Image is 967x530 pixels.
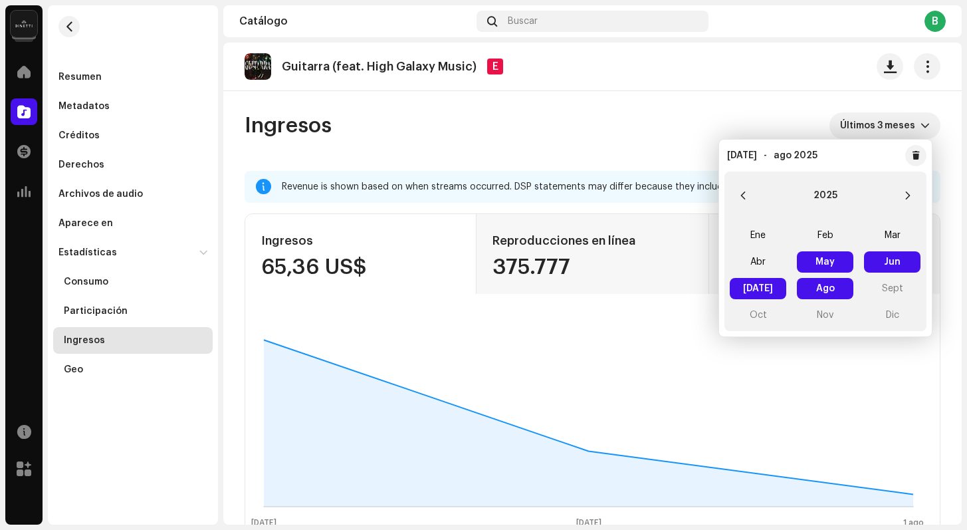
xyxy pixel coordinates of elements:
div: Estadísticas [58,247,117,258]
span: Jun [864,251,920,273]
re-m-nav-item: Derechos [53,152,213,178]
span: May [797,251,853,273]
div: Revenue is shown based on when streams occurred. DSP statements may differ because they include s... [282,179,930,195]
div: Créditos [58,130,100,141]
span: Mar [864,225,920,246]
text: [DATE] [576,519,601,527]
re-m-nav-item: Créditos [53,122,213,149]
div: Choose Date [724,172,926,331]
span: [DATE] [730,278,786,299]
span: [DATE] [727,151,757,160]
div: Participación [64,306,128,317]
span: Últimos 3 meses [840,112,920,139]
re-m-nav-item: Aparece en [53,210,213,237]
img: 2933dce0-3162-4fb1-a2eb-ee615ec0f41e [245,53,271,80]
div: Consumo [64,277,108,287]
div: 375.777 [492,257,692,278]
span: Abr [730,251,786,273]
img: 02a7c2d3-3c89-4098-b12f-2ff2945c95ee [11,11,37,37]
re-m-nav-item: Consumo [53,269,213,295]
text: 1 ago [903,519,924,527]
div: Ingresos [261,230,460,251]
div: dropdown trigger [920,112,930,139]
div: Metadatos [58,101,110,112]
span: Buscar [508,16,538,27]
div: B [924,11,946,32]
span: - [764,151,767,160]
div: Geo [64,364,83,375]
re-m-nav-item: Participación [53,298,213,325]
text: [DATE] [251,519,276,527]
span: ago 2025 [774,151,817,160]
button: Choose Year [813,185,837,206]
div: Catálogo [239,16,471,27]
re-m-nav-item: Ingresos [53,327,213,354]
re-m-nav-item: Resumen [53,64,213,90]
span: Ingresos [245,112,332,139]
button: Previous Year [730,182,756,209]
div: Aparece en [58,218,113,229]
re-m-nav-dropdown: Estadísticas [53,239,213,383]
re-m-nav-item: Metadatos [53,93,213,120]
div: 65,36 US$ [261,257,460,278]
div: Archivos de audio [58,189,143,199]
button: Next Year [895,182,921,209]
span: Ago [797,278,853,299]
span: Ene [730,225,786,246]
div: Reproducciones en línea [492,230,692,251]
div: Ingresos [64,335,105,346]
re-m-nav-item: Geo [53,356,213,383]
div: E [487,59,503,74]
div: Derechos [58,160,104,170]
p: Guitarra (feat. High Galaxy Music) [282,60,477,74]
span: Feb [797,225,853,246]
div: Resumen [58,72,102,82]
re-m-nav-item: Archivos de audio [53,181,213,207]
